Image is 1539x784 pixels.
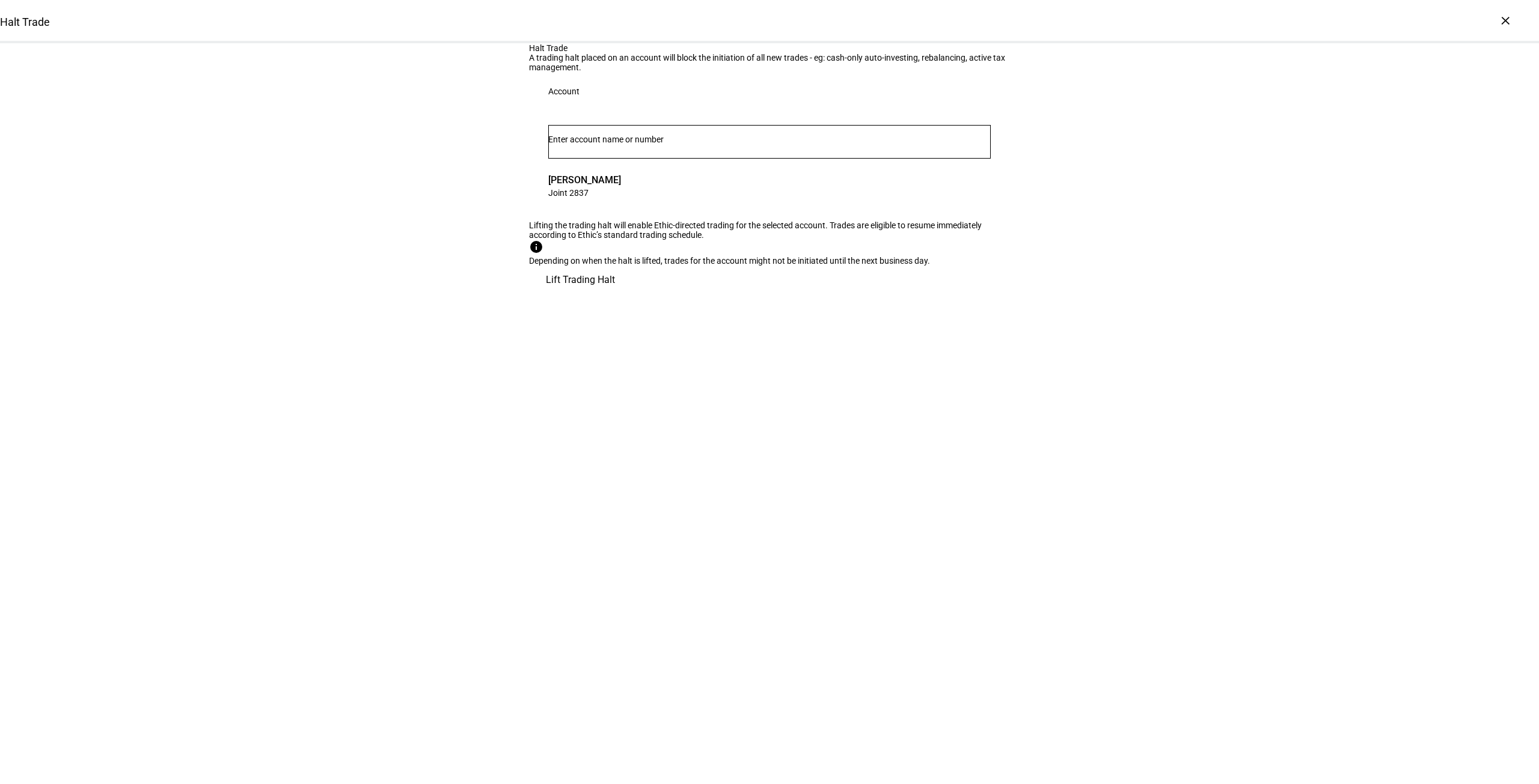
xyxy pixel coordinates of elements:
[548,187,621,198] span: Joint 2837
[548,135,991,144] input: Number
[529,43,1010,53] div: Halt Trade
[529,240,553,254] mat-icon: info
[529,53,1010,72] div: A trading halt placed on an account will block the initiation of all new trades - eg: cash-only a...
[529,256,1010,266] div: Depending on when the halt is lifted, trades for the account might not be initiated until the nex...
[548,87,580,96] div: Account
[529,220,1010,240] div: Lifting the trading halt will enable Ethic-directed trading for the selected account. Trades are ...
[546,266,615,294] span: Lift Trading Halt
[548,173,621,187] span: [PERSON_NAME]
[529,266,632,294] button: Lift Trading Halt
[1496,11,1515,30] div: ×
